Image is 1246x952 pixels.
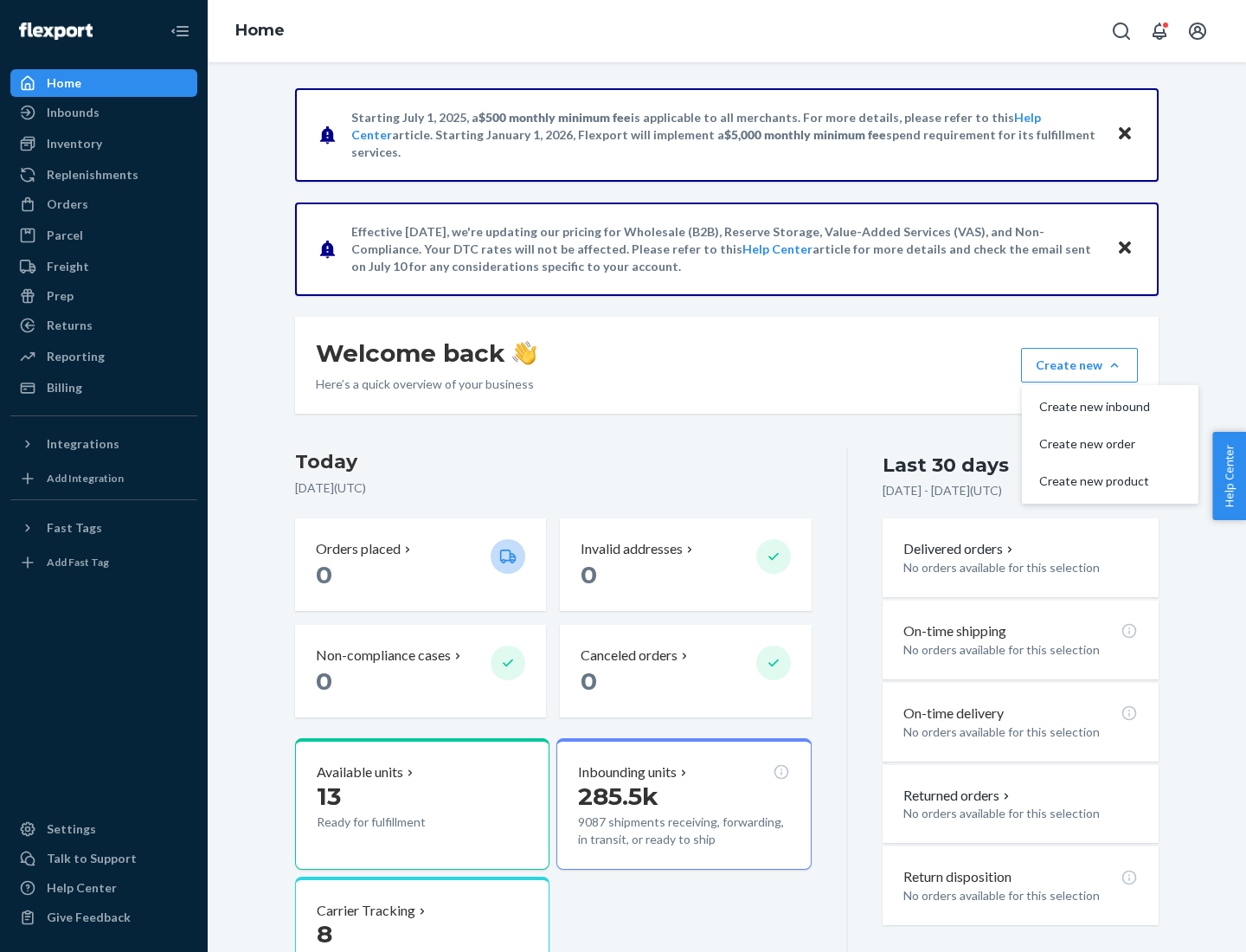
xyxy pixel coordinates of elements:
[10,465,197,492] a: Add Integration
[1114,236,1136,261] button: Close
[47,348,105,365] div: Reporting
[10,374,197,402] a: Billing
[317,901,415,921] p: Carrier Tracking
[47,471,124,486] div: Add Integration
[10,815,197,843] a: Settings
[903,621,1006,641] p: On-time shipping
[47,287,74,305] div: Prep
[19,23,93,40] img: Flexport logo
[10,69,197,97] a: Home
[10,282,197,310] a: Prep
[316,666,332,696] span: 0
[903,641,1138,659] p: No orders available for this selection
[10,222,197,249] a: Parcel
[47,104,100,121] div: Inbounds
[10,430,197,458] button: Integrations
[883,452,1009,479] div: Last 30 days
[1039,475,1150,487] span: Create new product
[317,782,341,811] span: 13
[47,850,137,867] div: Talk to Support
[316,560,332,589] span: 0
[47,258,89,275] div: Freight
[578,814,789,848] p: 9087 shipments receiving, forwarding, in transit, or ready to ship
[351,109,1100,161] p: Starting July 1, 2025, a is applicable to all merchants. For more details, please refer to this a...
[560,625,811,717] button: Canceled orders 0
[317,919,332,949] span: 8
[47,317,93,334] div: Returns
[235,21,285,40] a: Home
[581,560,597,589] span: 0
[1039,401,1150,413] span: Create new inbound
[10,130,197,158] a: Inventory
[903,867,1012,887] p: Return disposition
[47,379,82,396] div: Billing
[903,805,1138,822] p: No orders available for this selection
[1212,432,1246,520] button: Help Center
[10,514,197,542] button: Fast Tags
[47,435,119,453] div: Integrations
[578,782,658,811] span: 285.5k
[47,909,131,926] div: Give Feedback
[295,738,549,870] button: Available units13Ready for fulfillment
[1025,426,1195,463] button: Create new order
[47,166,138,183] div: Replenishments
[316,539,401,559] p: Orders placed
[351,223,1100,275] p: Effective [DATE], we're updating our pricing for Wholesale (B2B), Reserve Storage, Value-Added Se...
[883,482,1002,499] p: [DATE] - [DATE] ( UTC )
[512,341,536,365] img: hand-wave emoji
[903,724,1138,741] p: No orders available for this selection
[1039,438,1150,450] span: Create new order
[10,845,197,872] a: Talk to Support
[903,786,1013,806] button: Returned orders
[316,376,536,393] p: Here’s a quick overview of your business
[10,312,197,339] a: Returns
[10,161,197,189] a: Replenishments
[742,241,812,256] a: Help Center
[903,539,1017,559] button: Delivered orders
[1104,14,1139,48] button: Open Search Box
[316,646,451,666] p: Non-compliance cases
[295,625,546,717] button: Non-compliance cases 0
[47,519,102,537] div: Fast Tags
[316,338,536,369] h1: Welcome back
[724,127,886,142] span: $5,000 monthly minimum fee
[47,227,83,244] div: Parcel
[10,874,197,902] a: Help Center
[1021,348,1138,383] button: Create newCreate new inboundCreate new orderCreate new product
[47,820,96,838] div: Settings
[556,738,811,870] button: Inbounding units285.5k9087 shipments receiving, forwarding, in transit, or ready to ship
[163,14,197,48] button: Close Navigation
[903,887,1138,904] p: No orders available for this selection
[47,74,81,92] div: Home
[295,518,546,611] button: Orders placed 0
[10,549,197,576] a: Add Fast Tag
[222,6,299,56] ol: breadcrumbs
[317,762,403,782] p: Available units
[560,518,811,611] button: Invalid addresses 0
[47,879,117,897] div: Help Center
[10,343,197,370] a: Reporting
[10,904,197,931] button: Give Feedback
[581,666,597,696] span: 0
[317,814,477,831] p: Ready for fulfillment
[47,135,102,152] div: Inventory
[47,196,88,213] div: Orders
[10,99,197,126] a: Inbounds
[578,762,677,782] p: Inbounding units
[1025,463,1195,500] button: Create new product
[903,559,1138,576] p: No orders available for this selection
[295,448,812,476] h3: Today
[1180,14,1215,48] button: Open account menu
[581,646,678,666] p: Canceled orders
[10,253,197,280] a: Freight
[903,704,1004,724] p: On-time delivery
[10,190,197,218] a: Orders
[47,555,109,569] div: Add Fast Tag
[295,479,812,497] p: [DATE] ( UTC )
[478,110,631,125] span: $500 monthly minimum fee
[1114,122,1136,147] button: Close
[1025,389,1195,426] button: Create new inbound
